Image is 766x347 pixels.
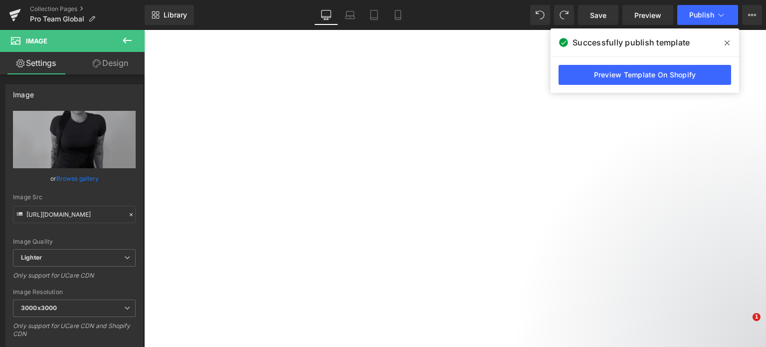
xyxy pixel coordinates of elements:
span: Successfully publish template [573,36,690,48]
input: Link [13,206,136,223]
span: Image [26,37,47,45]
b: Lighter [21,254,42,261]
div: Image Quality [13,238,136,245]
div: Only support for UCare CDN [13,272,136,286]
a: Collection Pages [30,5,145,13]
button: Redo [554,5,574,25]
a: Mobile [386,5,410,25]
a: Preview Template On Shopify [559,65,731,85]
div: Only support for UCare CDN and Shopify CDN [13,322,136,345]
a: Laptop [338,5,362,25]
a: Browse gallery [56,170,99,187]
span: 1 [753,313,761,321]
button: Publish [677,5,738,25]
button: More [742,5,762,25]
div: Image Resolution [13,289,136,296]
div: or [13,173,136,184]
span: Library [164,10,187,19]
span: Pro Team Global [30,15,84,23]
span: Save [590,10,606,20]
b: 3000x3000 [21,304,57,312]
div: Image Src [13,194,136,201]
span: Publish [689,11,714,19]
a: Design [74,52,147,74]
a: Tablet [362,5,386,25]
div: Image [13,85,34,99]
a: Desktop [314,5,338,25]
a: Preview [622,5,673,25]
span: Preview [634,10,661,20]
button: Undo [530,5,550,25]
a: New Library [145,5,194,25]
iframe: Intercom live chat [732,313,756,337]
